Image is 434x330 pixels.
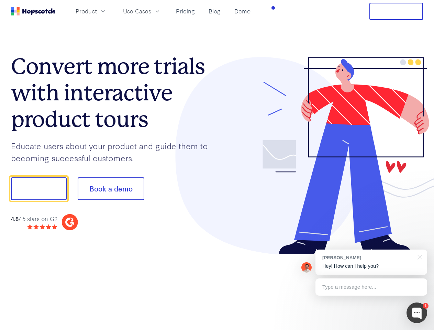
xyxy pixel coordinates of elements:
img: Mark Spera [301,262,312,273]
button: Product [71,5,111,17]
button: Free Trial [369,3,423,20]
a: Home [11,7,55,15]
div: / 5 stars on G2 [11,214,57,223]
div: [PERSON_NAME] [322,254,413,261]
div: Type a message here... [315,278,427,296]
span: Product [76,7,97,15]
button: Use Cases [119,5,165,17]
p: Educate users about your product and guide them to becoming successful customers. [11,140,217,164]
p: Hey! How can I help you? [322,263,420,270]
a: Pricing [173,5,198,17]
button: Book a demo [78,177,144,200]
h1: Convert more trials with interactive product tours [11,53,217,132]
a: Demo [232,5,253,17]
span: Use Cases [123,7,151,15]
strong: 4.8 [11,214,19,222]
a: Blog [206,5,223,17]
div: 1 [423,303,429,309]
button: Show me! [11,177,67,200]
